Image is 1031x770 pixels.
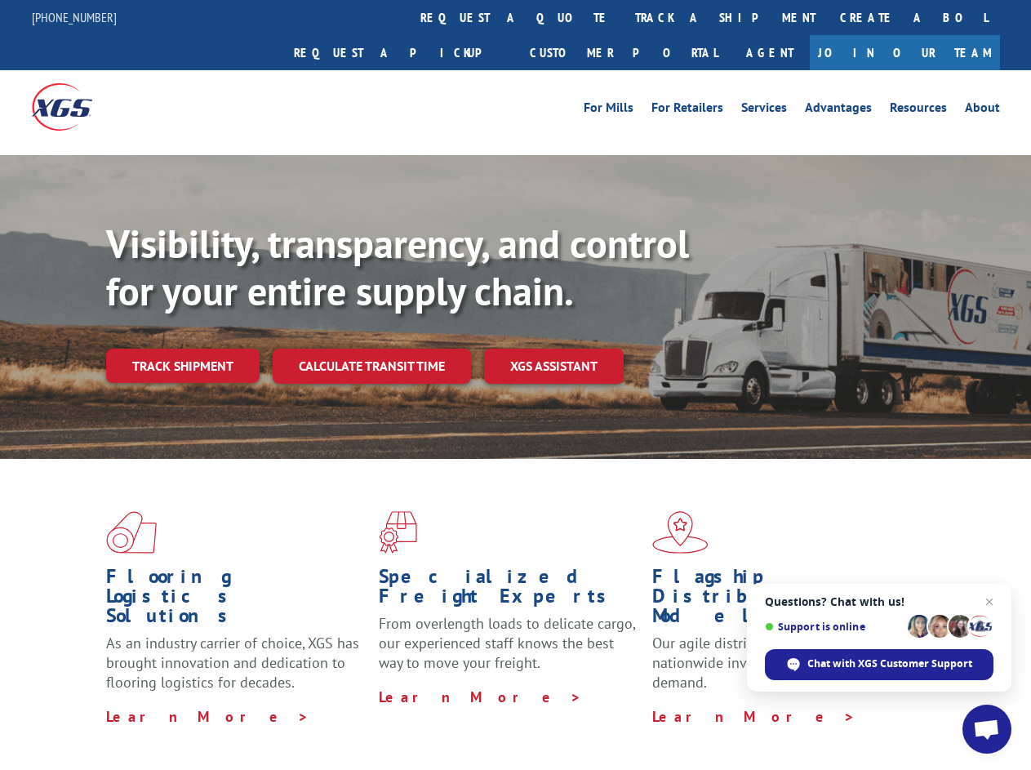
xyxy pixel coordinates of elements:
span: Questions? Chat with us! [765,595,993,608]
a: Join Our Team [810,35,1000,70]
span: Close chat [980,592,999,612]
span: Our agile distribution network gives you nationwide inventory management on demand. [652,634,908,692]
div: Open chat [962,705,1011,754]
img: xgs-icon-focused-on-flooring-red [379,511,417,554]
a: Advantages [805,101,872,119]
a: Learn More > [379,688,582,706]
img: xgs-icon-total-supply-chain-intelligence-red [106,511,157,554]
a: Learn More > [106,707,309,726]
p: From overlength loads to delicate cargo, our experienced staff knows the best way to move your fr... [379,614,639,687]
h1: Flagship Distribution Model [652,567,913,634]
a: For Retailers [651,101,723,119]
h1: Specialized Freight Experts [379,567,639,614]
img: xgs-icon-flagship-distribution-model-red [652,511,709,554]
div: Chat with XGS Customer Support [765,649,993,680]
span: Support is online [765,621,902,633]
h1: Flooring Logistics Solutions [106,567,367,634]
span: Chat with XGS Customer Support [807,657,972,671]
a: Track shipment [106,349,260,383]
span: As an industry carrier of choice, XGS has brought innovation and dedication to flooring logistics... [106,634,359,692]
a: [PHONE_NUMBER] [32,9,117,25]
a: About [965,101,1000,119]
a: Calculate transit time [273,349,471,384]
a: Request a pickup [282,35,518,70]
a: For Mills [584,101,633,119]
a: Services [741,101,787,119]
a: Agent [730,35,810,70]
a: Customer Portal [518,35,730,70]
b: Visibility, transparency, and control for your entire supply chain. [106,218,689,316]
a: XGS ASSISTANT [484,349,624,384]
a: Learn More > [652,707,855,726]
a: Resources [890,101,947,119]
